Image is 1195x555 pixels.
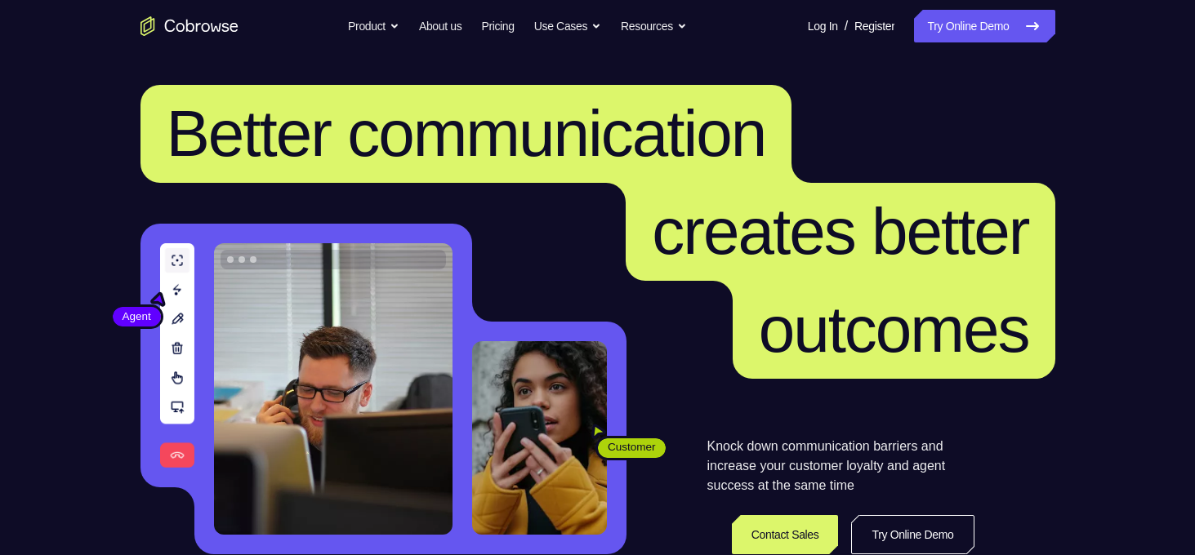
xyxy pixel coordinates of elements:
[914,10,1055,42] a: Try Online Demo
[419,10,462,42] a: About us
[854,10,894,42] a: Register
[140,16,239,36] a: Go to the home page
[707,437,974,495] p: Knock down communication barriers and increase your customer loyalty and agent success at the sam...
[348,10,399,42] button: Product
[759,293,1029,366] span: outcomes
[167,97,766,170] span: Better communication
[732,515,839,554] a: Contact Sales
[808,10,838,42] a: Log In
[652,195,1028,268] span: creates better
[851,515,974,554] a: Try Online Demo
[214,243,453,535] img: A customer support agent talking on the phone
[472,341,607,535] img: A customer holding their phone
[621,10,687,42] button: Resources
[534,10,601,42] button: Use Cases
[845,16,848,36] span: /
[481,10,514,42] a: Pricing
